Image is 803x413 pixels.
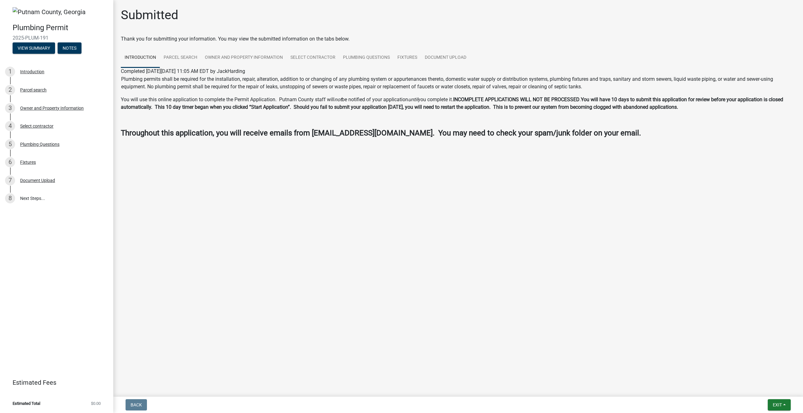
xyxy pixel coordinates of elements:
div: 6 [5,157,15,167]
a: Plumbing Questions [339,48,394,68]
button: Notes [58,42,81,54]
a: Document Upload [421,48,470,68]
a: Select contractor [287,48,339,68]
a: Introduction [121,48,160,68]
span: $0.00 [91,401,101,405]
p: You will use this online application to complete the Permit Application. Putnam County staff will... [121,96,795,111]
td: Plumbing permits shall be required for the installation, repair, alteration, addition to or chang... [121,75,795,91]
span: 2025-PLUM-191 [13,35,101,41]
div: 7 [5,175,15,185]
span: Back [131,402,142,407]
wm-modal-confirm: Notes [58,46,81,51]
div: Document Upload [20,178,55,183]
strong: Throughout this application, you will receive emails from [EMAIL_ADDRESS][DOMAIN_NAME]. You may n... [121,129,641,137]
div: 3 [5,103,15,113]
a: Parcel search [160,48,201,68]
a: Owner and Property Information [201,48,287,68]
a: Estimated Fees [5,376,103,389]
button: View Summary [13,42,55,54]
div: Select contractor [20,124,53,128]
div: Parcel search [20,88,47,92]
wm-modal-confirm: Summary [13,46,55,51]
button: Exit [768,399,791,410]
div: Introduction [20,69,44,74]
i: not [334,96,342,102]
div: 5 [5,139,15,149]
div: Owner and Property Information [20,106,84,110]
span: Estimated Total [13,401,40,405]
button: Back [126,399,147,410]
div: 8 [5,193,15,203]
div: 4 [5,121,15,131]
h1: Submitted [121,8,178,23]
h4: Plumbing Permit [13,23,108,32]
strong: INCOMPLETE APPLICATIONS WILL NOT BE PROCESSED [453,96,580,102]
div: 1 [5,67,15,77]
a: Fixtures [394,48,421,68]
span: Completed [DATE][DATE] 11:05 AM EDT by JackHarding [121,68,245,74]
i: until [408,96,418,102]
div: Thank you for submitting your information. You may view the submitted information on the tabs below. [121,35,795,43]
div: Plumbing Questions [20,142,59,146]
img: Putnam County, Georgia [13,7,86,17]
span: Exit [773,402,782,407]
div: 2 [5,85,15,95]
div: Fixtures [20,160,36,164]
